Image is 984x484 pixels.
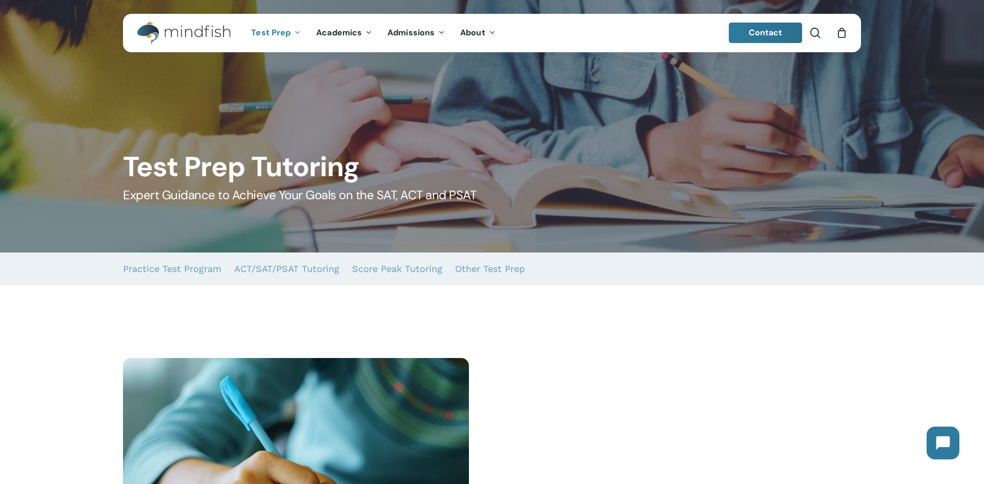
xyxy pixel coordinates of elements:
[123,252,221,285] a: Practice Test Program
[916,416,970,470] iframe: Chatbot
[251,27,291,38] span: Test Prep
[460,27,485,38] span: About
[387,27,435,38] span: Admissions
[316,27,362,38] span: Academics
[729,23,803,43] a: Contact
[243,29,309,37] a: Test Prep
[380,29,453,37] a: Admissions
[123,14,861,52] header: Main Menu
[836,27,847,38] a: Cart
[123,187,860,203] h5: Expert Guidance to Achieve Your Goals on the SAT, ACT and PSAT
[453,29,503,37] a: About
[749,27,783,38] span: Contact
[309,29,380,37] a: Academics
[123,151,860,183] h1: Test Prep Tutoring
[243,14,503,52] nav: Main Menu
